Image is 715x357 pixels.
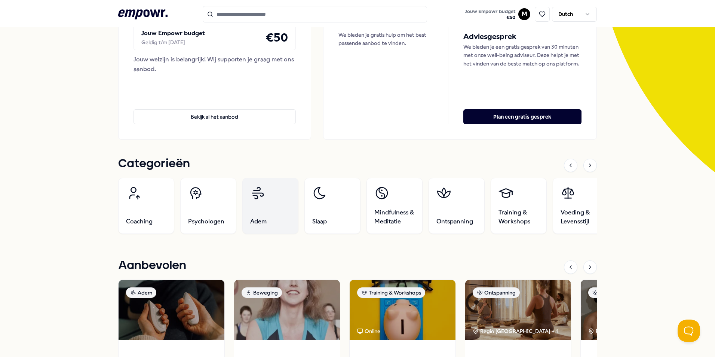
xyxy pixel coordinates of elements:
span: Voeding & Levensstijl [561,208,601,226]
a: Training & Workshops [491,178,547,234]
img: package image [465,280,571,340]
div: Training & Workshops [357,287,425,298]
p: We bieden je gratis hulp om het best passende aanbod te vinden. [338,31,433,48]
img: package image [119,280,224,340]
div: Ontspanning [473,287,520,298]
div: Regio [GEOGRAPHIC_DATA] + 1 [473,327,558,335]
div: Online [357,327,380,335]
span: € 50 [465,15,515,21]
h5: Adviesgesprek [463,31,581,43]
a: Voeding & Levensstijl [553,178,609,234]
span: Jouw Empowr budget [465,9,515,15]
span: Mindfulness & Meditatie [374,208,415,226]
div: Adem [126,287,156,298]
span: Psychologen [188,217,224,226]
button: Bekijk al het aanbod [134,109,296,124]
p: We bieden je een gratis gesprek van 30 minuten met onze well-being adviseur. Deze helpt je met he... [463,43,581,68]
img: package image [234,280,340,340]
span: Slaap [312,217,327,226]
span: Training & Workshops [498,208,539,226]
h1: Aanbevolen [118,256,186,275]
a: Slaap [304,178,360,234]
button: M [518,8,530,20]
img: package image [350,280,455,340]
p: Jouw Empowr budget [141,28,205,38]
button: Jouw Empowr budget€50 [463,7,517,22]
a: Jouw Empowr budget€50 [462,6,518,22]
h4: € 50 [266,28,288,47]
button: Plan een gratis gesprek [463,109,581,124]
span: Adem [250,217,267,226]
iframe: Help Scout Beacon - Open [678,320,700,342]
div: Regio [GEOGRAPHIC_DATA] [588,327,667,335]
div: Geldig t/m [DATE] [141,38,205,46]
a: Ontspanning [429,178,485,234]
a: Coaching [118,178,174,234]
input: Search for products, categories or subcategories [203,6,427,22]
div: Ontspanning [588,287,635,298]
a: Bekijk al het aanbod [134,97,296,124]
img: package image [581,280,687,340]
div: Jouw welzijn is belangrijk! Wij supporten je graag met ons aanbod. [134,55,296,74]
a: Adem [242,178,298,234]
span: Ontspanning [436,217,473,226]
div: Beweging [242,287,282,298]
a: Psychologen [180,178,236,234]
a: Mindfulness & Meditatie [366,178,423,234]
span: Coaching [126,217,153,226]
h1: Categorieën [118,155,190,173]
